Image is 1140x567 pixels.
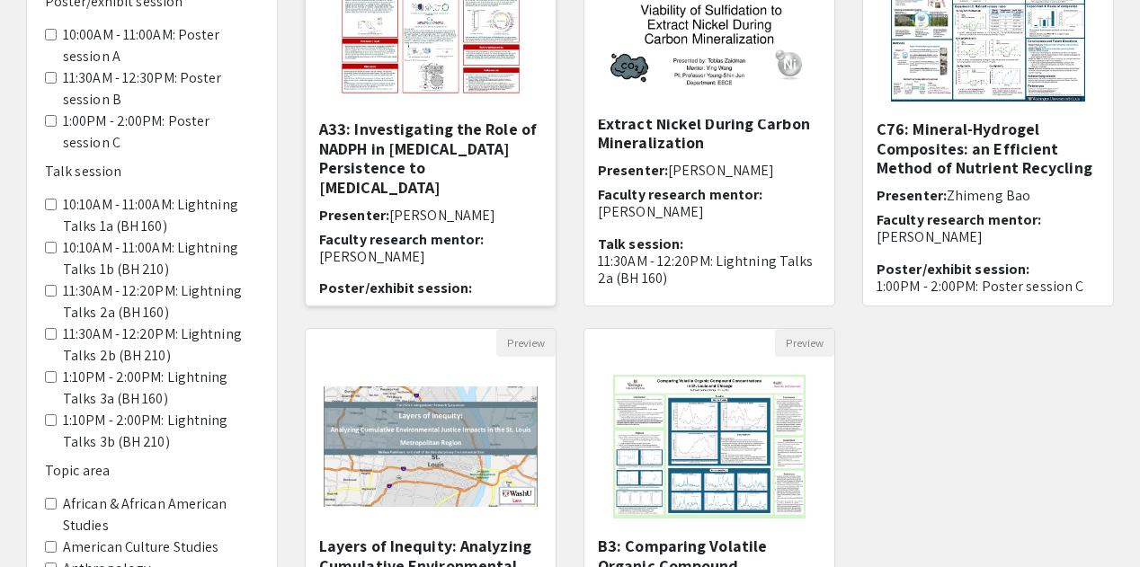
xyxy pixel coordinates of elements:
h6: Presenter: [319,207,542,224]
button: Preview [496,329,556,357]
h5: Viability of Sulfidation to Extract Nickel During Carbon Mineralization [598,94,821,153]
label: 11:30AM - 12:30PM: Poster session B [63,67,259,111]
span: Poster/exhibit session: [319,279,472,297]
label: 1:10PM - 2:00PM: Lightning Talks 3b (BH 210) [63,410,259,453]
img: <p>Layers of Inequity: Analyzing Cumulative Environmental Impacts in the St. Louis Metropolitan R... [306,368,556,525]
h5: A33: Investigating the Role of NADPH in [MEDICAL_DATA] Persistence to [MEDICAL_DATA] [319,120,542,197]
span: [PERSON_NAME] [668,161,774,180]
p: 1:00PM - 2:00PM: Poster session C [877,278,1100,295]
img: <p>B3: Comparing Volatile Organic Compound Concentrations in St. Louis and Chicago</p> [595,357,823,536]
label: 10:10AM - 11:00AM: Lightning Talks 1a (BH 160) [63,194,259,237]
h5: C76: Mineral-Hydrogel Composites: an Efficient Method of Nutrient Recycling [877,120,1100,178]
span: Faculty research mentor: [877,210,1041,229]
span: Faculty research mentor: [598,185,762,204]
h6: Topic area [45,462,259,479]
label: 11:30AM - 12:20PM: Lightning Talks 2b (BH 210) [63,323,259,367]
label: 1:00PM - 2:00PM: Poster session C [63,111,259,154]
p: [PERSON_NAME] [877,228,1100,245]
label: American Culture Studies [63,536,218,558]
h6: Presenter: [877,187,1100,204]
label: 1:10PM - 2:00PM: Lightning Talks 3a (BH 160) [63,367,259,410]
h6: Presenter: [598,162,821,179]
label: 10:00AM - 11:00AM: Poster session A [63,24,259,67]
span: Faculty research mentor: [319,230,484,249]
span: Poster/exhibit session: [877,260,1029,279]
span: [PERSON_NAME] [389,206,495,225]
button: Preview [775,329,834,357]
label: African & African American Studies [63,493,259,536]
span: Zhimeng Bao [947,186,1030,205]
span: Talk session: [598,235,683,253]
label: 11:30AM - 12:20PM: Lightning Talks 2a (BH 160) [63,280,259,323]
p: [PERSON_NAME] [598,203,821,220]
p: 11:30AM - 12:20PM: Lightning Talks 2a (BH 160) [598,252,821,287]
iframe: Chat [13,486,76,554]
p: [PERSON_NAME] [319,248,542,265]
h6: Talk session [45,163,259,180]
label: 10:10AM - 11:00AM: Lightning Talks 1b (BH 210) [63,237,259,280]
